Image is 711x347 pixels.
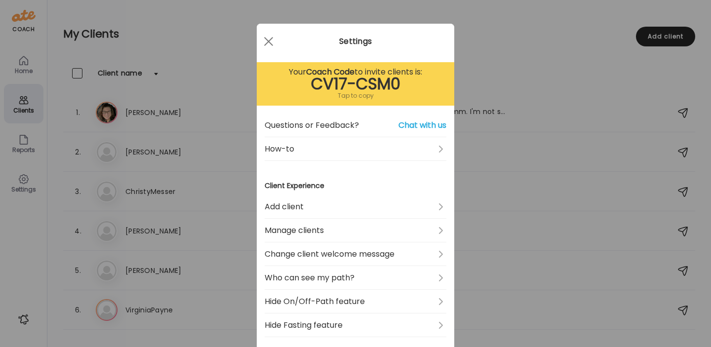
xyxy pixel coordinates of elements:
[265,290,446,313] a: Hide On/Off-Path feature
[265,114,446,137] a: Questions or Feedback?Chat with us
[265,90,446,102] div: Tap to copy
[398,119,446,131] span: Chat with us
[265,219,446,242] a: Manage clients
[257,36,454,47] div: Settings
[306,66,355,77] b: Coach Code
[265,195,446,219] a: Add client
[265,78,446,90] div: CV17-CSM0
[265,66,446,78] div: Your to invite clients is:
[265,313,446,337] a: Hide Fasting feature
[265,137,446,161] a: How-to
[265,266,446,290] a: Who can see my path?
[265,181,446,191] h3: Client Experience
[265,242,446,266] a: Change client welcome message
